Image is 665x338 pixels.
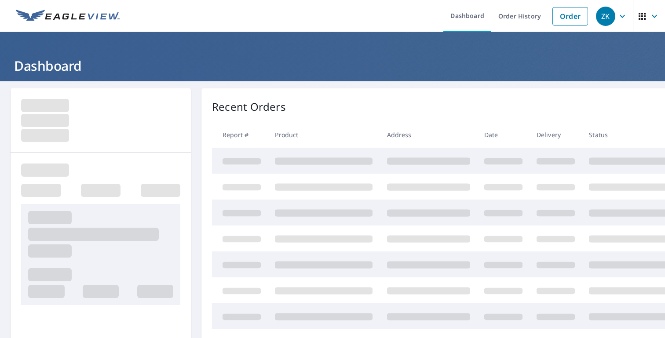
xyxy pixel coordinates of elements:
th: Date [477,122,530,148]
th: Report # [212,122,268,148]
h1: Dashboard [11,57,654,75]
a: Order [552,7,588,25]
p: Recent Orders [212,99,286,115]
img: EV Logo [16,10,120,23]
div: ZK [596,7,615,26]
th: Product [268,122,380,148]
th: Delivery [530,122,582,148]
th: Address [380,122,477,148]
